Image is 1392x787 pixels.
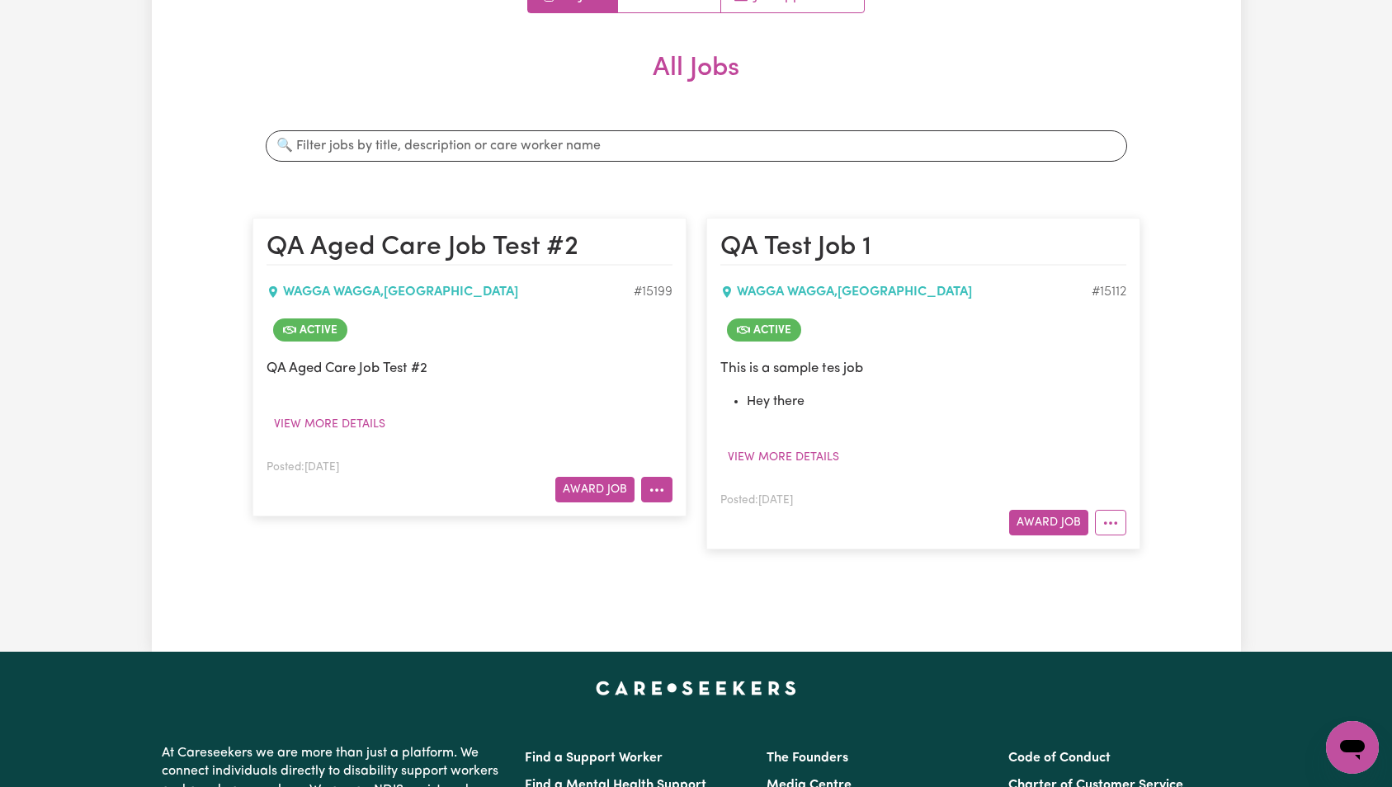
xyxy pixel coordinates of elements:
p: This is a sample tes job [720,358,1126,379]
button: View more details [720,445,847,470]
input: 🔍 Filter jobs by title, description or care worker name [266,130,1127,162]
a: Careseekers home page [596,681,796,695]
span: Posted: [DATE] [720,495,793,506]
div: Job ID #15112 [1092,282,1126,302]
div: Job ID #15199 [634,282,672,302]
span: Job is active [273,318,347,342]
button: Award Job [555,477,635,502]
button: View more details [267,412,393,437]
h2: QA Aged Care Job Test #2 [267,232,672,265]
a: The Founders [767,752,848,765]
span: Posted: [DATE] [267,462,339,473]
button: Award Job [1009,510,1088,535]
div: WAGGA WAGGA , [GEOGRAPHIC_DATA] [720,282,1092,302]
a: Code of Conduct [1008,752,1111,765]
iframe: Button to launch messaging window [1326,721,1379,774]
h2: All Jobs [252,53,1140,111]
li: Hey there [747,392,1126,412]
span: Job is active [727,318,801,342]
div: WAGGA WAGGA , [GEOGRAPHIC_DATA] [267,282,634,302]
button: More options [641,477,672,502]
a: Find a Support Worker [525,752,663,765]
p: QA Aged Care Job Test #2 [267,358,672,379]
button: More options [1095,510,1126,535]
h2: QA Test Job 1 [720,232,1126,265]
